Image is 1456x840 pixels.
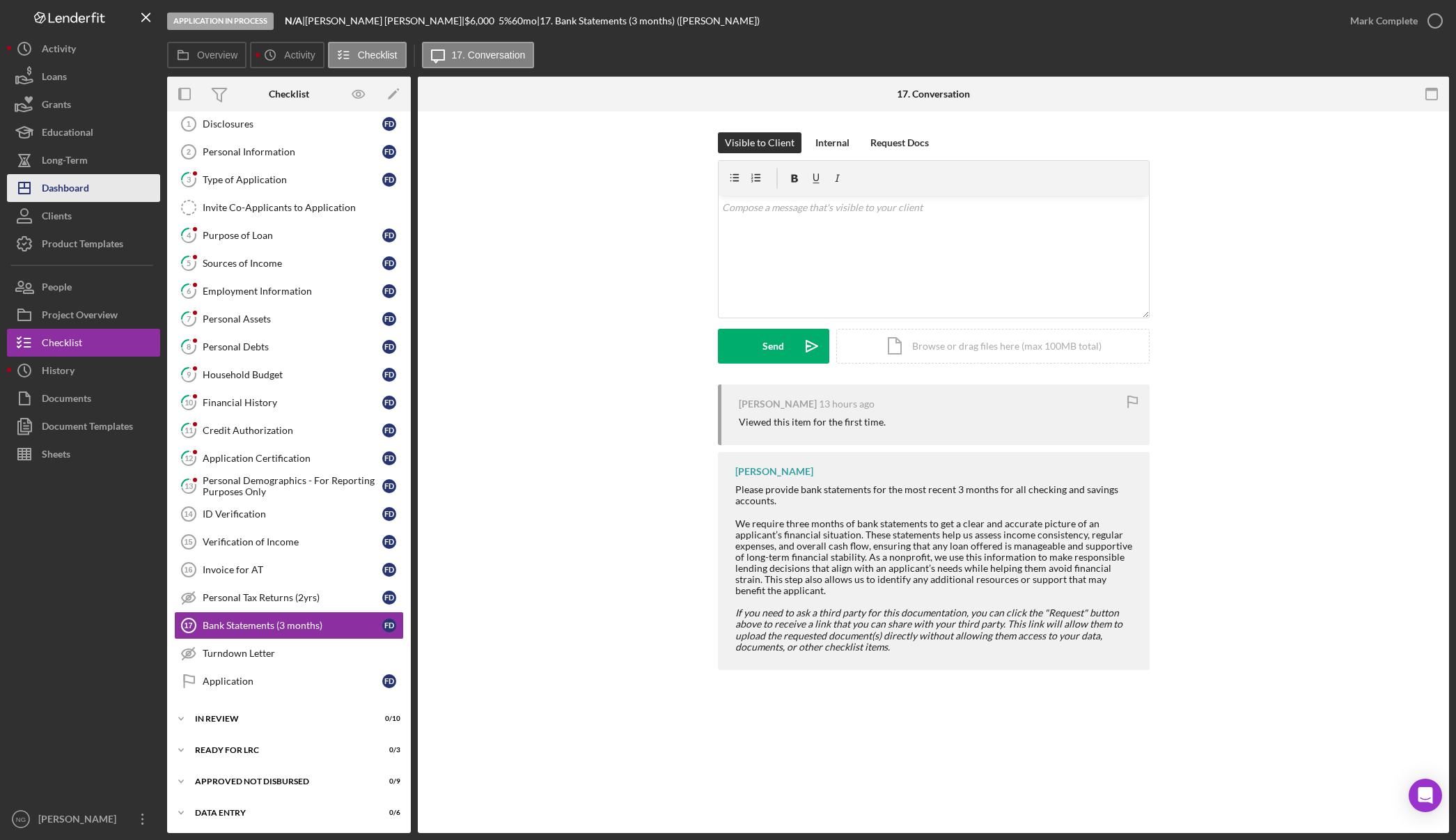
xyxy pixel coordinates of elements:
[187,286,191,295] tspan: 6
[187,342,191,351] tspan: 8
[174,528,404,556] a: 15Verification of IncomeFD
[382,563,396,577] div: F D
[184,510,193,518] tspan: 14
[42,273,72,304] div: People
[382,591,396,605] div: F D
[382,451,396,465] div: F D
[762,329,784,364] div: Send
[185,453,193,462] tspan: 12
[7,273,160,301] button: People
[174,194,404,221] a: Invite Co-Applicants to Application
[174,639,404,667] a: Turndown Letter
[452,49,526,61] label: 17. Conversation
[7,440,160,468] a: Sheets
[203,146,382,157] div: Personal Information
[7,329,160,357] button: Checklist
[250,42,324,68] button: Activity
[42,118,93,150] div: Educational
[464,15,494,26] span: $6,000
[203,475,382,497] div: Personal Demographics - For Reporting Purposes Only
[174,584,404,612] a: Personal Tax Returns (2yrs)FD
[382,619,396,632] div: F D
[7,174,160,202] button: Dashboard
[7,412,160,440] button: Document Templates
[7,357,160,384] a: History
[285,15,305,26] div: |
[203,174,382,185] div: Type of Application
[422,42,535,68] button: 17. Conversation
[718,132,801,153] button: Visible to Client
[382,396,396,410] div: F D
[167,13,274,30] div: Application In Process
[42,357,75,388] div: History
[269,88,309,100] div: Checklist
[203,118,382,130] div: Disclosures
[870,132,929,153] div: Request Docs
[382,535,396,549] div: F D
[42,301,118,332] div: Project Overview
[203,258,382,269] div: Sources of Income
[819,398,875,410] time: 2025-09-12 01:32
[174,249,404,277] a: 5Sources of IncomeFD
[375,746,400,754] div: 0 / 3
[203,397,382,408] div: Financial History
[42,146,88,178] div: Long-Term
[382,145,396,159] div: F D
[35,805,125,837] div: [PERSON_NAME]
[42,329,82,360] div: Checklist
[203,230,382,241] div: Purpose of Loan
[42,440,70,472] div: Sheets
[382,117,396,131] div: F D
[739,398,817,410] div: [PERSON_NAME]
[7,63,160,91] a: Loans
[174,667,404,695] a: ApplicationFD
[735,607,1122,652] em: If you need to ask a third party for this documentation, you can click the "Request" button above...
[718,329,829,364] button: Send
[808,132,856,153] button: Internal
[42,35,76,66] div: Activity
[863,132,936,153] button: Request Docs
[184,621,192,630] tspan: 17
[358,49,398,61] label: Checklist
[42,230,123,261] div: Product Templates
[815,132,850,153] div: Internal
[174,612,404,639] a: 17Bank Statements (3 months)FD
[174,221,404,249] a: 4Purpose of LoanFD
[285,15,302,26] b: N/A
[7,91,160,118] button: Grants
[7,384,160,412] button: Documents
[195,809,366,817] div: Data Entry
[375,809,400,817] div: 0 / 6
[187,175,191,184] tspan: 3
[195,746,366,754] div: Ready for LRC
[167,42,246,68] button: Overview
[174,305,404,333] a: 7Personal AssetsFD
[1409,779,1442,812] div: Open Intercom Messenger
[185,398,194,407] tspan: 10
[7,301,160,329] button: Project Overview
[174,472,404,500] a: 13Personal Demographics - For Reporting Purposes OnlyFD
[203,592,382,603] div: Personal Tax Returns (2yrs)
[203,313,382,325] div: Personal Assets
[203,648,403,659] div: Turndown Letter
[382,368,396,382] div: F D
[42,91,71,122] div: Grants
[382,423,396,437] div: F D
[42,174,89,205] div: Dashboard
[174,417,404,444] a: 11Credit AuthorizationFD
[7,805,160,833] button: NG[PERSON_NAME]
[174,277,404,305] a: 6Employment InformationFD
[195,715,366,723] div: In Review
[187,370,191,379] tspan: 9
[375,777,400,786] div: 0 / 9
[184,538,192,546] tspan: 15
[7,118,160,146] button: Educational
[7,146,160,174] button: Long-Term
[174,110,404,138] a: 1DisclosuresFD
[382,312,396,326] div: F D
